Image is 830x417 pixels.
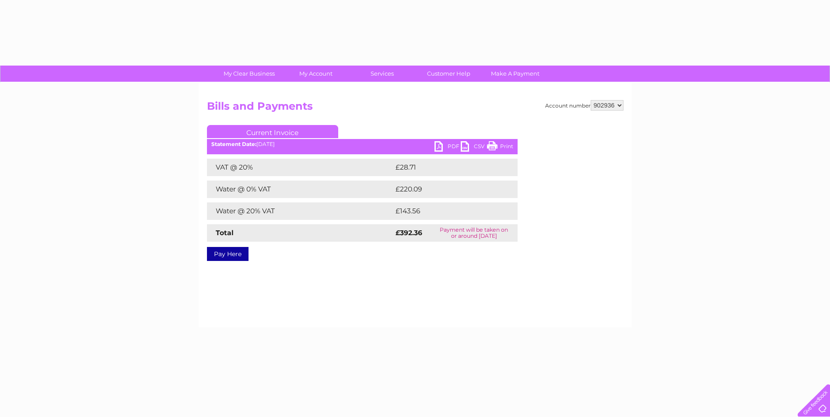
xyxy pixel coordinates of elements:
[207,100,623,117] h2: Bills and Payments
[461,141,487,154] a: CSV
[207,247,249,261] a: Pay Here
[393,159,499,176] td: £28.71
[216,229,234,237] strong: Total
[393,181,502,198] td: £220.09
[207,141,518,147] div: [DATE]
[479,66,551,82] a: Make A Payment
[545,100,623,111] div: Account number
[413,66,485,82] a: Customer Help
[213,66,285,82] a: My Clear Business
[346,66,418,82] a: Services
[207,125,338,138] a: Current Invoice
[207,202,393,220] td: Water @ 20% VAT
[487,141,513,154] a: Print
[280,66,352,82] a: My Account
[431,224,518,242] td: Payment will be taken on or around [DATE]
[396,229,422,237] strong: £392.36
[207,181,393,198] td: Water @ 0% VAT
[211,141,256,147] b: Statement Date:
[434,141,461,154] a: PDF
[393,202,501,220] td: £143.56
[207,159,393,176] td: VAT @ 20%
